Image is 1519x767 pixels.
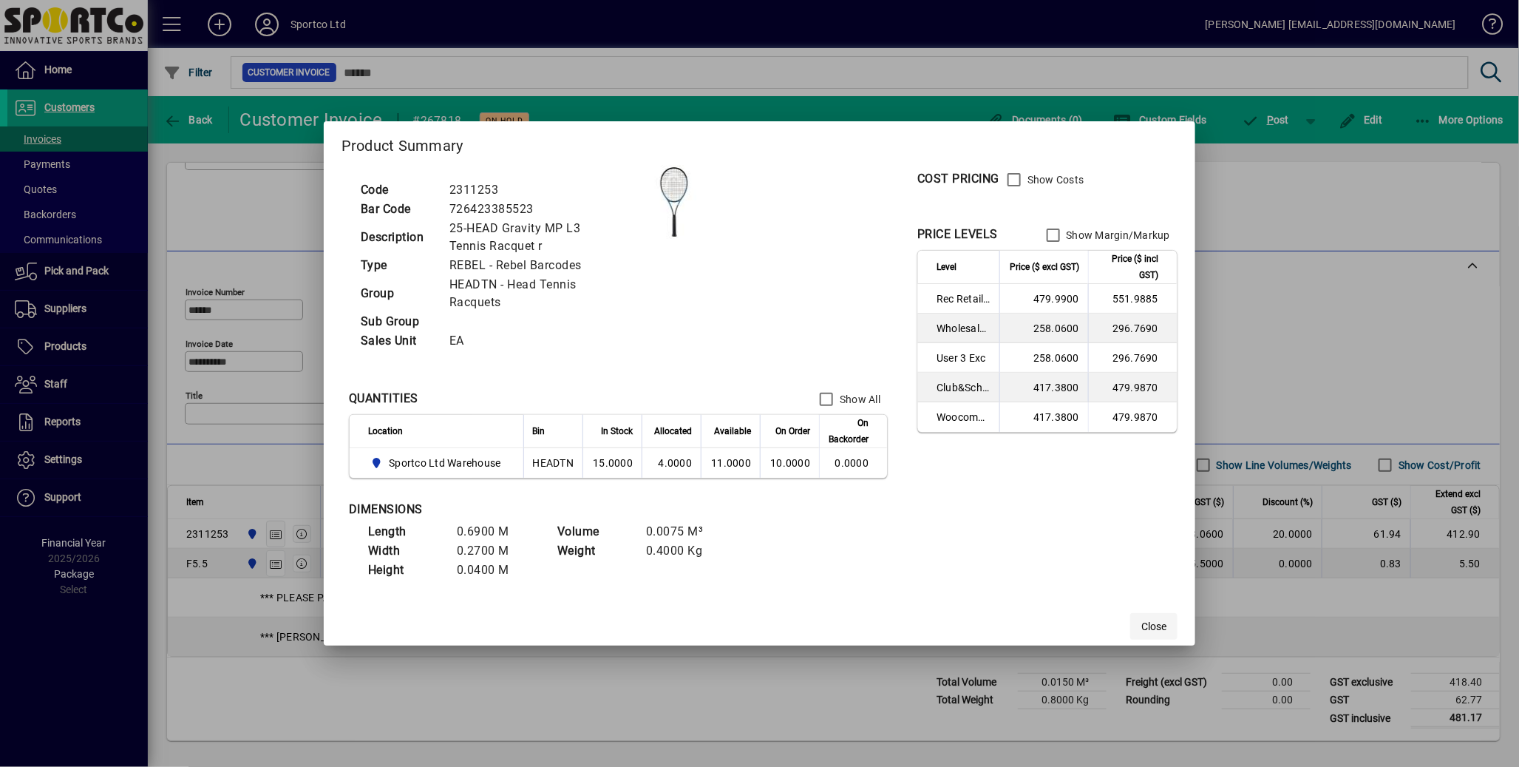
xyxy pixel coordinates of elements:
td: 0.4000 Kg [639,541,727,561]
td: HEADTN [523,448,583,478]
span: Club&School Exc [937,380,990,395]
div: QUANTITIES [349,390,418,408]
span: Wholesale Exc [937,321,990,336]
td: Type [353,256,442,275]
td: 2311253 [442,180,637,200]
td: Bar Code [353,200,442,219]
span: Woocommerce Retail [937,410,990,425]
span: 10.0000 [770,457,810,469]
span: Location [368,423,403,439]
span: Level [937,259,956,275]
td: REBEL - Rebel Barcodes [442,256,637,275]
label: Show All [837,392,880,407]
td: Description [353,219,442,256]
span: Bin [533,423,546,439]
span: On Order [775,423,810,439]
span: Close [1141,619,1166,635]
td: 4.0000 [642,448,701,478]
td: 11.0000 [701,448,760,478]
span: Price ($ excl GST) [1010,259,1079,275]
td: 0.0075 M³ [639,522,727,541]
span: Available [714,423,751,439]
td: Weight [550,541,639,561]
td: HEADTN - Head Tennis Racquets [442,275,637,312]
td: Length [361,522,449,541]
td: 551.9885 [1088,284,1177,314]
td: 15.0000 [582,448,642,478]
img: contain [637,165,711,239]
td: 296.7690 [1088,314,1177,343]
div: COST PRICING [917,170,999,188]
td: 25-HEAD Gravity MP L3 Tennis Racquet r [442,219,637,256]
span: Allocated [654,423,692,439]
div: DIMENSIONS [349,501,718,518]
span: User 3 Exc [937,351,990,365]
span: Price ($ incl GST) [1098,251,1158,283]
td: EA [442,331,637,351]
td: Volume [550,522,639,541]
td: 479.9900 [999,284,1088,314]
td: 258.0600 [999,343,1088,373]
td: Sub Group [353,312,442,331]
td: 258.0600 [999,314,1088,343]
td: 726423385523 [442,200,637,219]
td: 0.2700 M [449,541,538,561]
td: 0.0400 M [449,561,538,580]
label: Show Costs [1024,172,1084,187]
td: 479.9870 [1088,402,1177,432]
span: Rec Retail Inc [937,291,990,306]
span: On Backorder [829,415,869,447]
td: Code [353,180,442,200]
td: 0.6900 M [449,522,538,541]
span: Sportco Ltd Warehouse [368,454,507,472]
td: 417.3800 [999,373,1088,402]
span: In Stock [601,423,633,439]
td: 296.7690 [1088,343,1177,373]
td: 417.3800 [999,402,1088,432]
td: Width [361,541,449,561]
button: Close [1130,613,1178,640]
td: Height [361,561,449,580]
td: Group [353,275,442,312]
td: 479.9870 [1088,373,1177,402]
label: Show Margin/Markup [1064,228,1171,243]
td: Sales Unit [353,331,442,351]
h2: Product Summary [324,121,1195,164]
span: Sportco Ltd Warehouse [389,456,500,470]
td: 0.0000 [819,448,887,478]
div: PRICE LEVELS [917,226,998,243]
